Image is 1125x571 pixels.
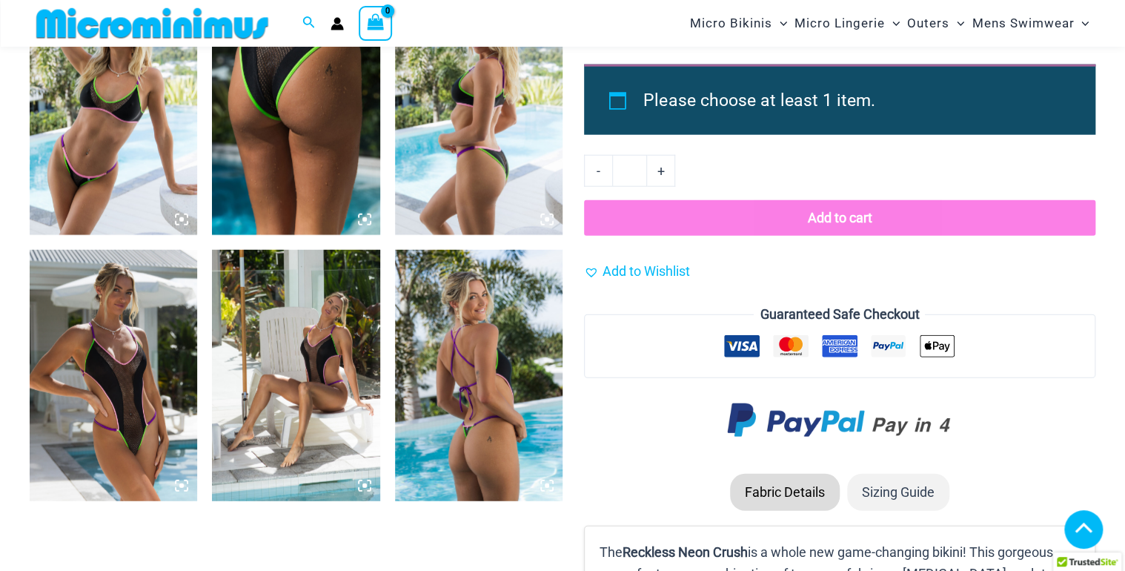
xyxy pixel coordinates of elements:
[623,544,748,560] b: Reckless Neon Crush
[968,4,1092,42] a: Mens SwimwearMenu ToggleMenu Toggle
[690,4,772,42] span: Micro Bikinis
[686,4,791,42] a: Micro BikinisMenu ToggleMenu Toggle
[972,4,1074,42] span: Mens Swimwear
[794,4,885,42] span: Micro Lingerie
[359,6,393,40] a: View Shopping Cart, empty
[730,474,840,511] li: Fabric Details
[584,155,612,186] a: -
[772,4,787,42] span: Menu Toggle
[584,260,690,283] a: Add to Wishlist
[754,303,925,326] legend: Guaranteed Safe Checkout
[847,474,949,511] li: Sizing Guide
[331,17,344,30] a: Account icon link
[907,4,949,42] span: Outers
[643,84,1061,118] li: Please choose at least 1 item.
[612,155,647,186] input: Product quantity
[603,263,690,279] span: Add to Wishlist
[885,4,900,42] span: Menu Toggle
[584,200,1095,236] button: Add to cart
[212,250,379,501] img: Reckless Neon Crush Black Neon 879 One Piece
[647,155,675,186] a: +
[903,4,968,42] a: OutersMenu ToggleMenu Toggle
[1074,4,1089,42] span: Menu Toggle
[395,250,562,501] img: Reckless Neon Crush Black Neon 879 One Piece
[949,4,964,42] span: Menu Toggle
[30,7,274,40] img: MM SHOP LOGO FLAT
[791,4,903,42] a: Micro LingerieMenu ToggleMenu Toggle
[684,2,1095,44] nav: Site Navigation
[302,14,316,33] a: Search icon link
[30,250,197,501] img: Reckless Neon Crush Black Neon 879 One Piece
